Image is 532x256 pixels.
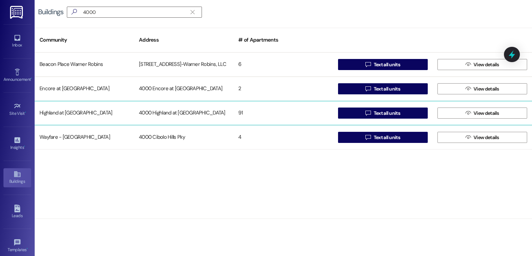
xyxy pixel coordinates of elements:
span: Text all units [374,110,400,117]
i:  [465,110,471,116]
a: Insights • [3,134,31,153]
button: Text all units [338,59,428,70]
a: Site Visit • [3,100,31,119]
span: View details [473,134,499,141]
i:  [465,86,471,92]
div: 4000 Cibolo Hills Pky [134,130,233,144]
button: View details [437,132,527,143]
button: View details [437,108,527,119]
button: View details [437,59,527,70]
div: 4000 Encore at [GEOGRAPHIC_DATA] [134,82,233,96]
i:  [365,110,371,116]
div: 6 [233,58,333,71]
div: Highland at [GEOGRAPHIC_DATA] [35,106,134,120]
input: Search by building address [83,7,187,17]
span: View details [473,61,499,68]
button: Clear text [187,7,198,17]
span: • [27,246,28,251]
span: Text all units [374,134,400,141]
button: View details [437,83,527,94]
div: 91 [233,106,333,120]
span: Text all units [374,85,400,93]
div: Encore at [GEOGRAPHIC_DATA] [35,82,134,96]
div: Wayfare - [GEOGRAPHIC_DATA] [35,130,134,144]
a: Templates • [3,237,31,255]
span: • [25,110,26,115]
div: # of Apartments [233,32,333,49]
div: Beacon Place Warner Robins [35,58,134,71]
div: Address [134,32,233,49]
i:  [190,9,194,15]
span: • [24,144,25,149]
span: View details [473,85,499,93]
div: 4000 Highland at [GEOGRAPHIC_DATA] [134,106,233,120]
i:  [69,8,80,16]
i:  [465,135,471,140]
div: Buildings [38,8,63,16]
i:  [365,62,371,67]
a: Buildings [3,168,31,187]
img: ResiDesk Logo [10,6,24,19]
div: Community [35,32,134,49]
i:  [465,62,471,67]
i:  [365,86,371,92]
a: Leads [3,203,31,221]
i:  [365,135,371,140]
span: Text all units [374,61,400,68]
span: View details [473,110,499,117]
button: Text all units [338,83,428,94]
span: • [31,76,32,81]
button: Text all units [338,108,428,119]
a: Inbox [3,32,31,51]
div: 2 [233,82,333,96]
div: [STREET_ADDRESS]-Warner Robins, LLC [134,58,233,71]
button: Text all units [338,132,428,143]
div: 4 [233,130,333,144]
